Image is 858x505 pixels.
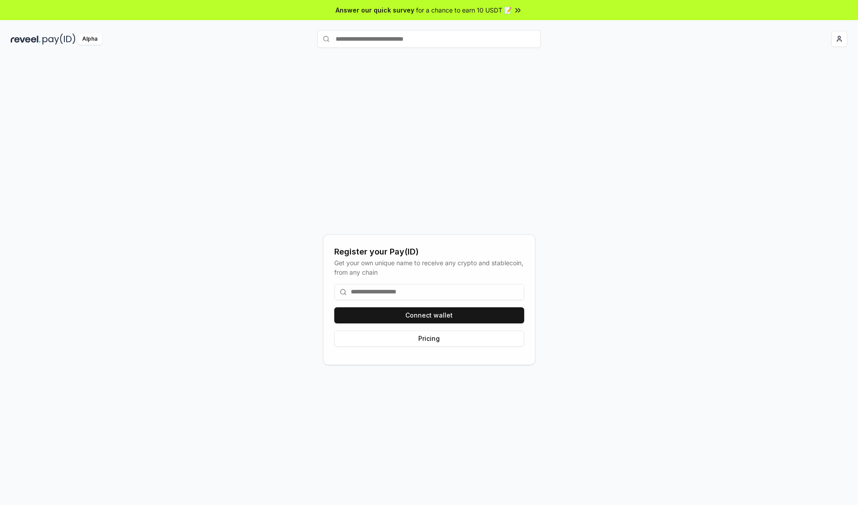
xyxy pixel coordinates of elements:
span: Answer our quick survey [336,5,414,15]
div: Alpha [77,34,102,45]
button: Pricing [334,331,524,347]
div: Register your Pay(ID) [334,246,524,258]
img: reveel_dark [11,34,41,45]
span: for a chance to earn 10 USDT 📝 [416,5,512,15]
button: Connect wallet [334,307,524,323]
div: Get your own unique name to receive any crypto and stablecoin, from any chain [334,258,524,277]
img: pay_id [42,34,76,45]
